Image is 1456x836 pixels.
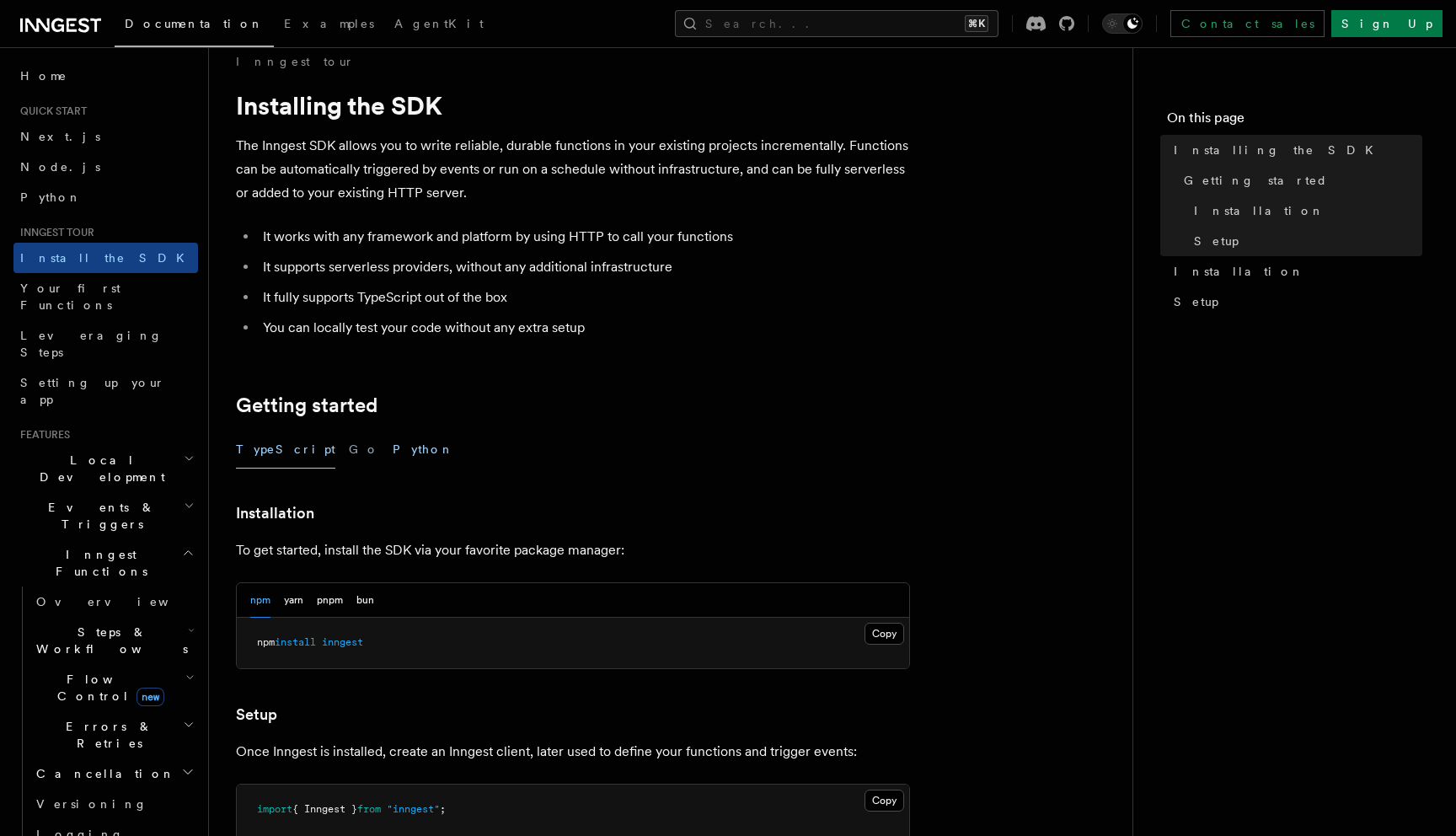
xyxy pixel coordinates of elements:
[258,316,910,340] li: You can locally test your code without any extra setup
[236,394,377,417] a: Getting started
[322,636,363,648] span: inngest
[29,758,198,789] button: Cancellation
[36,595,210,608] span: Overview
[136,688,164,706] span: new
[1177,165,1422,196] a: Getting started
[864,790,904,812] button: Copy
[1167,135,1422,165] a: Installing the SDK
[13,104,87,118] span: Quick start
[13,243,198,273] a: Install the SDK
[236,703,277,726] a: Setup
[13,182,198,212] a: Python
[29,664,198,711] button: Flow Controlnew
[356,583,374,618] button: bun
[13,367,198,415] a: Setting up your app
[1174,142,1384,158] span: Installing the SDK
[13,152,198,182] a: Node.js
[13,61,198,91] a: Home
[1194,233,1239,249] span: Setup
[250,583,270,618] button: npm
[20,251,195,265] span: Install the SDK
[20,67,67,84] span: Home
[1184,172,1328,189] span: Getting started
[236,501,314,525] a: Installation
[13,273,198,320] a: Your first Functions
[1187,226,1422,256] a: Setup
[387,803,440,815] span: "inngest"
[965,15,988,32] kbd: ⌘K
[1194,202,1325,219] span: Installation
[257,803,292,815] span: import
[20,190,82,204] span: Python
[394,17,484,30] span: AgentKit
[29,617,198,664] button: Steps & Workflows
[864,623,904,645] button: Copy
[13,428,70,442] span: Features
[29,711,198,758] button: Errors & Retries
[258,286,910,309] li: It fully supports TypeScript out of the box
[292,803,357,815] span: { Inngest }
[29,671,185,705] span: Flow Control
[13,539,198,587] button: Inngest Functions
[13,546,182,580] span: Inngest Functions
[236,134,910,205] p: The Inngest SDK allows you to write reliable, durable functions in your existing projects increme...
[1167,108,1422,135] h4: On this page
[1167,287,1422,317] a: Setup
[29,789,198,819] a: Versioning
[384,5,494,46] a: AgentKit
[236,90,910,121] h1: Installing the SDK
[236,740,910,764] p: Once Inngest is installed, create an Inngest client, later used to define your functions and trig...
[36,797,147,811] span: Versioning
[440,803,446,815] span: ;
[1187,196,1422,226] a: Installation
[13,492,198,539] button: Events & Triggers
[29,587,198,617] a: Overview
[20,376,165,406] span: Setting up your app
[349,431,379,469] button: Go
[1174,293,1218,310] span: Setup
[20,160,100,174] span: Node.js
[317,583,343,618] button: pnpm
[236,539,910,562] p: To get started, install the SDK via your favorite package manager:
[13,499,184,533] span: Events & Triggers
[20,130,100,143] span: Next.js
[393,431,454,469] button: Python
[29,765,175,782] span: Cancellation
[13,445,198,492] button: Local Development
[258,255,910,279] li: It supports serverless providers, without any additional infrastructure
[675,10,998,37] button: Search...⌘K
[1331,10,1443,37] a: Sign Up
[357,803,381,815] span: from
[275,636,316,648] span: install
[257,636,275,648] span: npm
[29,718,183,752] span: Errors & Retries
[13,452,184,485] span: Local Development
[115,5,274,47] a: Documentation
[1170,10,1325,37] a: Contact sales
[13,121,198,152] a: Next.js
[258,225,910,249] li: It works with any framework and platform by using HTTP to call your functions
[1167,256,1422,287] a: Installation
[274,5,384,46] a: Examples
[20,281,120,312] span: Your first Functions
[284,17,374,30] span: Examples
[20,329,163,359] span: Leveraging Steps
[125,17,264,30] span: Documentation
[13,226,94,239] span: Inngest tour
[236,431,335,469] button: TypeScript
[284,583,303,618] button: yarn
[1102,13,1143,34] button: Toggle dark mode
[1174,263,1304,280] span: Installation
[236,53,354,70] a: Inngest tour
[29,624,188,657] span: Steps & Workflows
[13,320,198,367] a: Leveraging Steps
